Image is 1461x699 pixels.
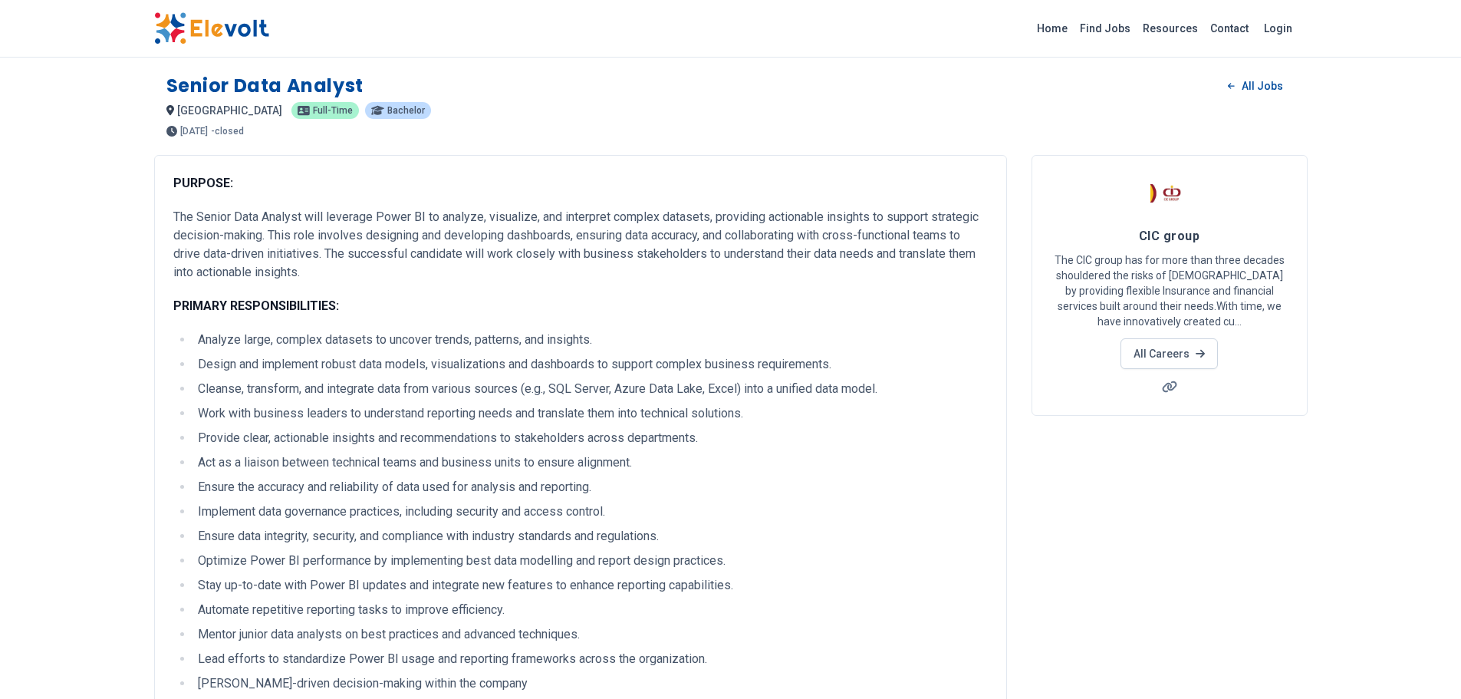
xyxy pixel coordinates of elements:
[1150,174,1189,213] img: CIC group
[180,127,208,136] span: [DATE]
[1204,16,1255,41] a: Contact
[1139,229,1199,243] span: CIC group
[193,625,988,644] li: Mentor junior data analysts on best practices and advanced techniques.
[193,453,988,472] li: Act as a liaison between technical teams and business units to ensure alignment.
[193,576,988,595] li: Stay up-to-date with Power BI updates and integrate new features to enhance reporting capabilities.
[1074,16,1137,41] a: Find Jobs
[211,127,244,136] p: - closed
[1120,338,1218,369] a: All Careers
[1216,74,1295,97] a: All Jobs
[387,106,425,115] span: Bachelor
[193,601,988,619] li: Automate repetitive reporting tasks to improve efficiency.
[193,429,988,447] li: Provide clear, actionable insights and recommendations to stakeholders across departments.
[166,74,364,98] h1: Senior Data Analyst
[1051,252,1288,329] p: The CIC group has for more than three decades shouldered the risks of [DEMOGRAPHIC_DATA] by provi...
[193,380,988,398] li: Cleanse, transform, and integrate data from various sources (e.g., SQL Server, Azure Data Lake, E...
[154,12,269,45] img: Elevolt
[177,104,282,117] span: [GEOGRAPHIC_DATA]
[193,527,988,546] li: Ensure data integrity, security, and compliance with industry standards and regulations.
[313,106,353,115] span: Full-time
[193,478,988,496] li: Ensure the accuracy and reliability of data used for analysis and reporting.
[193,355,988,374] li: Design and implement robust data models, visualizations and dashboards to support complex busines...
[193,674,988,693] li: [PERSON_NAME]-driven decision-making within the company
[193,650,988,668] li: Lead efforts to standardize Power BI usage and reporting frameworks across the organization.
[1137,16,1204,41] a: Resources
[1255,13,1301,44] a: Login
[193,404,988,423] li: Work with business leaders to understand reporting needs and translate them into technical soluti...
[193,503,988,521] li: Implement data governance practices, including security and access control.
[193,331,988,349] li: Analyze large, complex datasets to uncover trends, patterns, and insights.
[173,298,339,313] strong: PRIMARY RESPONSIBILITIES:
[173,176,233,190] strong: PURPOSE:
[173,208,988,282] p: The Senior Data Analyst will leverage Power BI to analyze, visualize, and interpret complex datas...
[1031,16,1074,41] a: Home
[193,552,988,570] li: Optimize Power BI performance by implementing best data modelling and report design practices.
